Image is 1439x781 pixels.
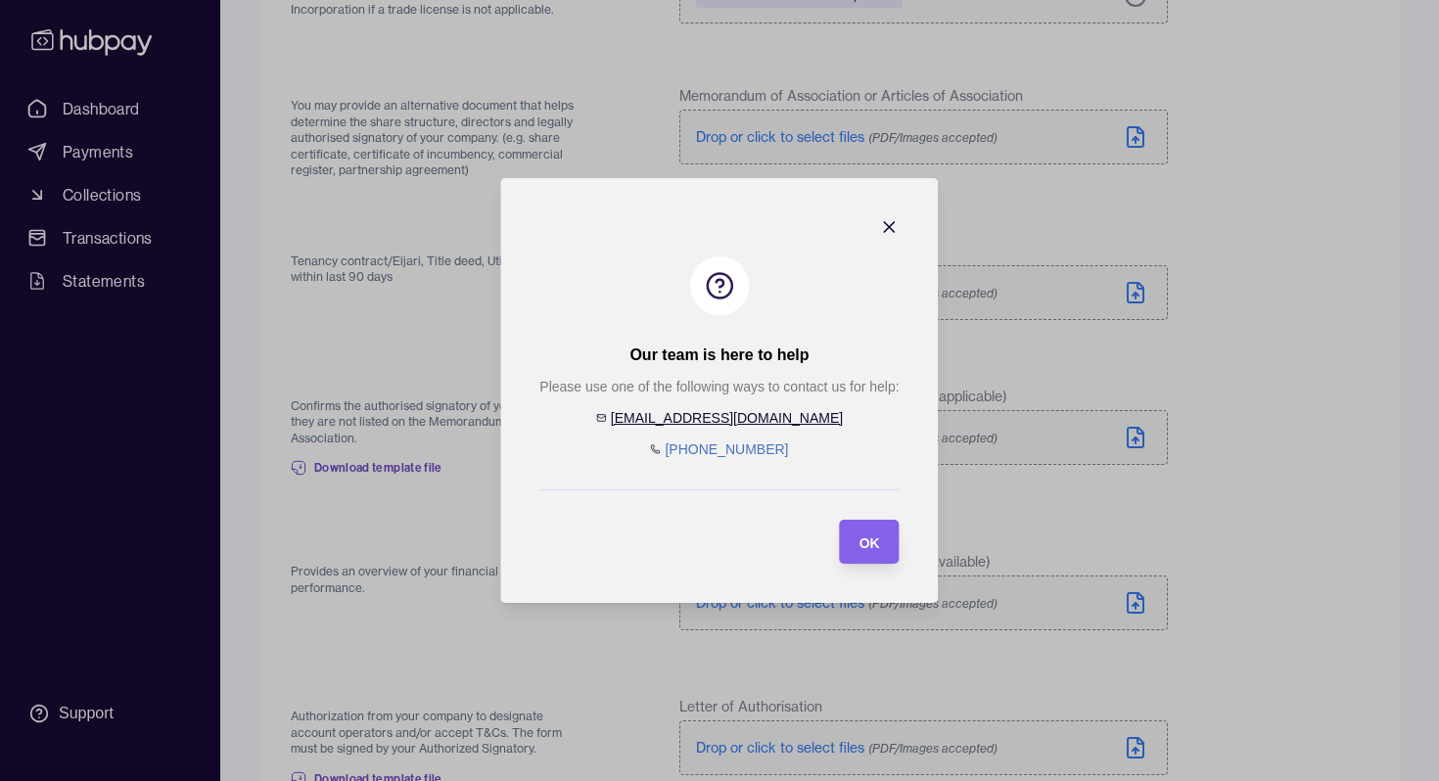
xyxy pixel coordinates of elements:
span: OK [859,535,880,551]
a: [PHONE_NUMBER] [665,441,788,457]
p: Please use one of the following ways to contact us for help: [539,376,899,397]
a: [EMAIL_ADDRESS][DOMAIN_NAME] [611,410,843,426]
button: OK [840,520,900,564]
h2: Our team is here to help [629,345,809,366]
